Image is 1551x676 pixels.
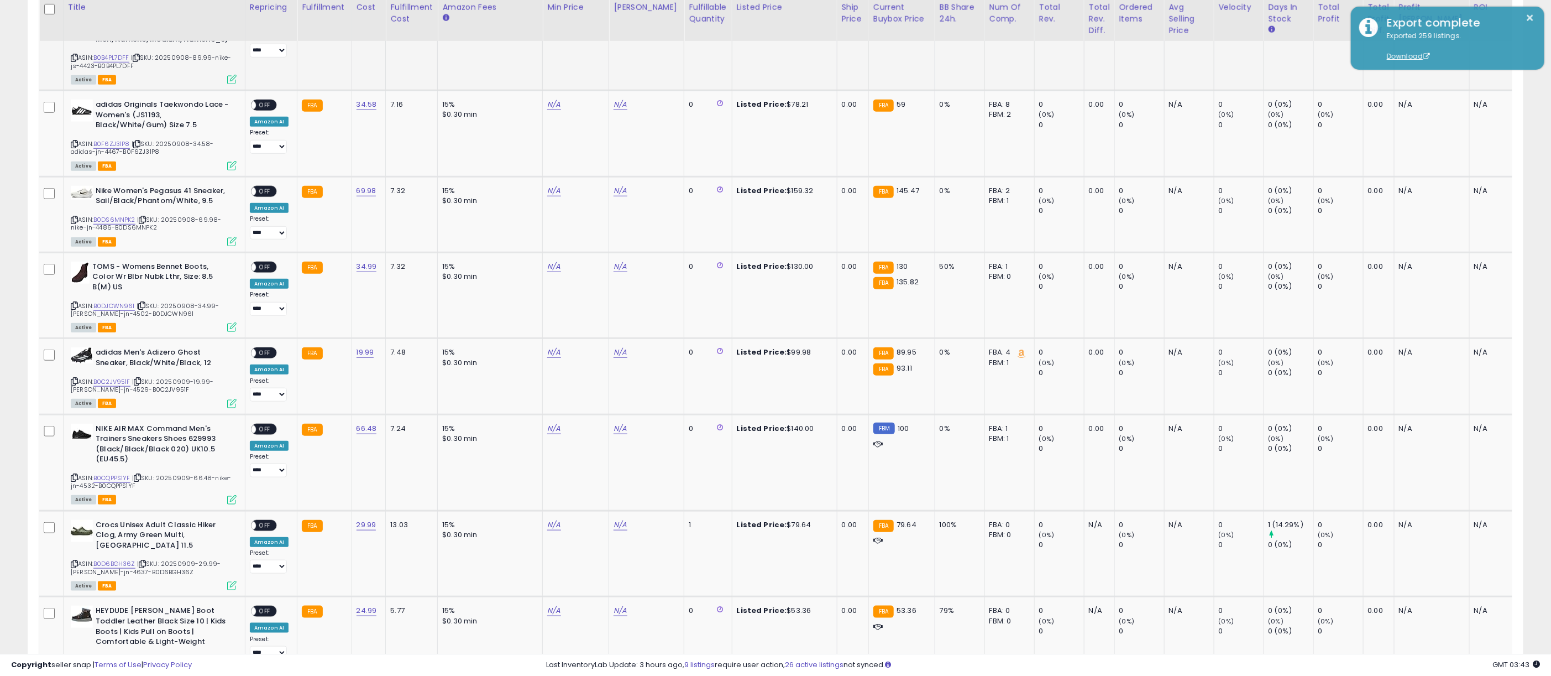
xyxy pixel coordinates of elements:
a: B0F6ZJ31P8 [93,139,130,149]
a: B0DJCWN961 [93,301,135,311]
b: Listed Price: [737,99,787,110]
div: Amazon AI [250,365,289,375]
div: FBM: 1 [989,196,1026,206]
img: 413WQBzwWrL._SL40_.jpg [71,606,93,628]
div: N/A [1399,424,1461,434]
small: (0%) [1039,434,1055,443]
div: 0 [689,424,723,434]
div: 0 [1318,186,1363,196]
div: 0 [1119,444,1164,454]
span: FBA [98,495,117,505]
div: FBA: 1 [989,424,1026,434]
a: N/A [547,99,560,110]
div: Preset: [250,377,289,402]
span: | SKU: 20250908-34.58-adidas-jn-4467-B0F6ZJ31P8 [71,139,214,156]
div: 0 [1318,262,1363,272]
div: $130.00 [737,262,829,272]
div: 0 [1219,282,1264,292]
div: 0 [1219,424,1264,434]
div: 0 [1039,424,1084,434]
img: 31z-7+It0-L._SL40_.jpg [71,262,90,284]
div: Fulfillment Cost [390,2,433,25]
div: 0 [1039,186,1084,196]
div: 0.00 [842,520,860,530]
div: 0.00 [842,262,860,272]
div: 0 [1119,206,1164,216]
b: TOMS - Womens Bennet Boots, Color Wr Blbr Nubk Lthr, Size: 8.5 B(M) US [92,262,227,295]
div: $159.32 [737,186,829,196]
a: Terms of Use [95,659,142,670]
div: FBM: 2 [989,110,1026,119]
div: N/A [1399,347,1461,357]
div: N/A [1169,424,1206,434]
div: 0 [1219,100,1264,110]
small: (0%) [1039,196,1055,205]
small: (0%) [1119,196,1135,205]
small: (0%) [1269,358,1284,367]
div: 0 [1219,186,1264,196]
div: 7.32 [390,262,429,272]
a: 19.99 [357,347,374,358]
b: Listed Price: [737,347,787,357]
small: FBA [873,520,894,532]
a: N/A [547,423,560,434]
span: 59 [897,99,905,110]
div: N/A [1169,520,1206,530]
a: N/A [547,185,560,196]
b: Listed Price: [737,261,787,272]
small: FBA [873,262,894,274]
div: 0 [1119,282,1164,292]
div: Preset: [250,129,289,153]
a: B0D6BGH36Z [93,559,135,569]
div: Min Price [547,2,604,13]
span: FBA [98,75,117,85]
span: FBA [98,162,117,171]
div: $78.21 [737,100,829,110]
div: Total Rev. Diff. [1089,2,1110,37]
div: 0% [940,100,976,110]
a: N/A [614,519,627,531]
div: $0.30 min [442,110,534,119]
span: 79.64 [897,519,916,530]
div: 0 [1318,368,1363,378]
small: (0%) [1119,110,1135,119]
small: FBA [302,520,322,532]
div: 0 (0%) [1269,368,1313,378]
div: 15% [442,100,534,110]
small: (0%) [1119,272,1135,281]
b: adidas Originals Taekwondo Lace - Women's (JS1193, Black/White/Gum) Size 7.5 [96,100,230,133]
small: (0%) [1219,110,1234,119]
div: 15% [442,262,534,272]
div: Current Buybox Price [873,2,930,25]
div: 0% [940,347,976,357]
div: N/A [1399,100,1461,110]
span: | SKU: 20250909-19.99-[PERSON_NAME]-jn-4529-B0C2JV951F [71,377,214,394]
div: $0.30 min [442,358,534,368]
span: OFF [256,262,274,272]
div: Preset: [250,291,289,315]
a: 66.48 [357,423,377,434]
small: (0%) [1318,358,1334,367]
span: | SKU: 20250908-69.98-nike-jn-4486-B0DS6MNPK2 [71,215,222,232]
div: N/A [1399,186,1461,196]
div: 0 [1219,368,1264,378]
div: N/A [1474,100,1511,110]
div: Velocity [1219,2,1259,13]
small: (0%) [1119,358,1135,367]
b: Listed Price: [737,185,787,196]
div: FBM: 1 [989,358,1026,368]
div: $0.30 min [442,272,534,282]
div: N/A [1169,186,1206,196]
div: 0 [1119,520,1164,530]
div: 0.00 [1368,186,1386,196]
small: (0%) [1269,196,1284,205]
div: FBA: 4 [989,347,1026,357]
a: N/A [614,99,627,110]
div: Num of Comp. [989,2,1030,25]
div: FBA: 2 [989,186,1026,196]
div: N/A [1474,262,1511,272]
div: 0 [1318,347,1363,357]
div: 0 (0%) [1269,186,1313,196]
a: N/A [614,605,627,616]
div: $79.64 [737,520,829,530]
